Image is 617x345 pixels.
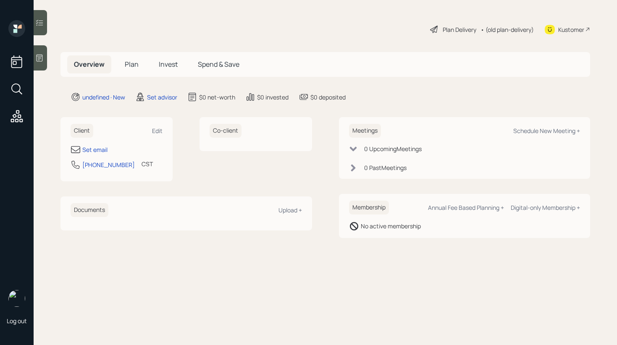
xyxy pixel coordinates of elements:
div: $0 invested [257,93,289,102]
h6: Membership [349,201,389,214]
div: Set email [82,145,108,154]
div: Upload + [278,206,302,214]
div: Edit [152,127,163,135]
h6: Meetings [349,124,381,138]
div: $0 deposited [310,93,346,102]
span: Invest [159,60,178,69]
div: CST [142,159,153,168]
h6: Documents [71,203,108,217]
div: $0 net-worth [199,93,235,102]
div: Annual Fee Based Planning + [428,204,504,212]
div: 0 Upcoming Meeting s [364,144,422,153]
div: Set advisor [147,93,177,102]
div: Kustomer [558,25,584,34]
span: Spend & Save [198,60,239,69]
h6: Client [71,124,93,138]
img: retirable_logo.png [8,290,25,307]
div: No active membership [361,222,421,230]
div: Plan Delivery [443,25,476,34]
span: Overview [74,60,105,69]
div: Digital-only Membership + [511,204,580,212]
div: • (old plan-delivery) [480,25,534,34]
h6: Co-client [210,124,242,138]
div: [PHONE_NUMBER] [82,160,135,169]
div: undefined · New [82,93,125,102]
span: Plan [125,60,139,69]
div: 0 Past Meeting s [364,163,407,172]
div: Log out [7,317,27,325]
div: Schedule New Meeting + [513,127,580,135]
